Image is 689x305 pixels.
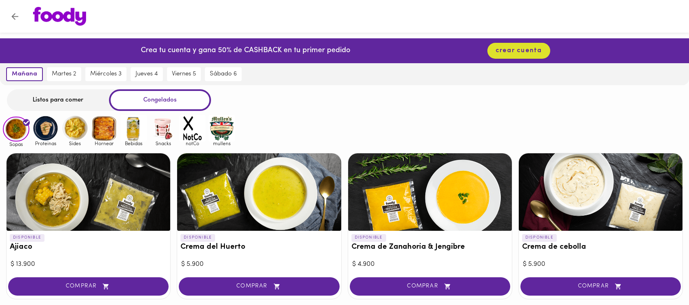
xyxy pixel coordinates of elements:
[519,153,682,231] div: Crema de cebolla
[350,277,510,296] button: COMPRAR
[520,277,681,296] button: COMPRAR
[150,115,176,141] img: Snacks
[85,67,127,81] button: miércoles 3
[352,260,508,269] div: $ 4.900
[141,46,350,56] p: Crea tu cuenta y gana 50% de CASHBACK en tu primer pedido
[7,89,109,111] div: Listos para comer
[523,260,678,269] div: $ 5.900
[8,277,169,296] button: COMPRAR
[90,71,122,78] span: miércoles 3
[177,153,341,231] div: Crema del Huerto
[180,243,338,252] h3: Crema del Huerto
[522,243,679,252] h3: Crema de cebolla
[10,234,44,241] p: DISPONIBLE
[209,115,235,141] img: mullens
[209,141,235,146] span: mullens
[179,115,206,141] img: notCo
[179,277,339,296] button: COMPRAR
[6,67,43,81] button: mañana
[180,234,215,241] p: DISPONIBLE
[351,243,509,252] h3: Crema de Zanahoria & Jengibre
[351,234,386,241] p: DISPONIBLE
[3,141,29,147] span: Sopas
[360,283,500,290] span: COMPRAR
[18,283,158,290] span: COMPRAR
[181,260,337,269] div: $ 5.900
[348,153,512,231] div: Crema de Zanahoria & Jengibre
[7,153,170,231] div: Ajiaco
[131,67,163,81] button: jueves 4
[11,260,166,269] div: $ 13.900
[12,71,37,78] span: mañana
[642,258,681,297] iframe: Messagebird Livechat Widget
[10,243,167,252] h3: Ajiaco
[120,141,147,146] span: Bebidas
[91,141,118,146] span: Hornear
[52,71,76,78] span: martes 2
[487,43,550,59] button: crear cuenta
[32,115,59,141] img: Proteinas
[179,141,206,146] span: notCo
[189,283,329,290] span: COMPRAR
[91,115,118,141] img: Hornear
[32,141,59,146] span: Proteinas
[167,67,201,81] button: viernes 5
[33,7,86,26] img: logo.png
[205,67,242,81] button: sábado 6
[47,67,81,81] button: martes 2
[531,283,671,290] span: COMPRAR
[109,89,211,111] div: Congelados
[172,71,196,78] span: viernes 5
[522,234,557,241] p: DISPONIBLE
[496,47,542,55] span: crear cuenta
[120,115,147,141] img: Bebidas
[5,7,25,27] button: Volver
[136,71,158,78] span: jueves 4
[210,71,237,78] span: sábado 6
[3,117,29,142] img: Sopas
[150,141,176,146] span: Snacks
[62,141,88,146] span: Sides
[62,115,88,141] img: Sides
